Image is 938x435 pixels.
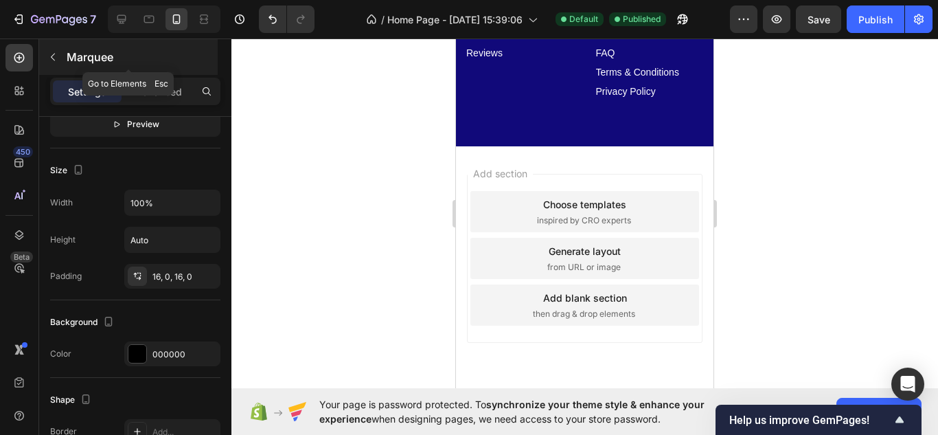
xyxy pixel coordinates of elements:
span: Home Page - [DATE] 15:39:06 [387,12,523,27]
p: Settings [68,85,106,99]
span: Save [808,14,830,25]
button: Preview [50,112,220,137]
div: Padding [50,270,82,282]
button: 7 [5,5,102,33]
span: / [381,12,385,27]
div: Undo/Redo [259,5,314,33]
button: Show survey - Help us improve GemPages! [729,412,908,428]
input: Auto [125,190,220,215]
div: Shape [50,391,94,410]
span: Published [623,13,661,25]
p: Advanced [135,85,182,99]
div: Size [50,161,87,180]
div: 450 [13,146,33,157]
div: Height [50,234,76,246]
button: Allow access [836,398,922,425]
p: 7 [90,11,96,27]
input: Auto [125,227,220,252]
div: Beta [10,252,33,263]
span: synchronize your theme style & enhance your experience [319,399,705,425]
div: Publish [858,12,893,27]
div: 000000 [152,348,217,361]
div: Background [50,313,117,332]
span: Default [569,13,598,25]
span: Your page is password protected. To when designing pages, we need access to your store password. [319,397,758,426]
div: Open Intercom Messenger [891,368,924,401]
iframe: Design area [456,38,713,388]
button: Publish [847,5,904,33]
span: Help us improve GemPages! [729,414,891,427]
div: 16, 0, 16, 0 [152,271,217,283]
p: Marquee [67,49,215,65]
div: Width [50,197,73,209]
div: Color [50,348,71,360]
span: Preview [127,118,159,131]
button: Save [796,5,841,33]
